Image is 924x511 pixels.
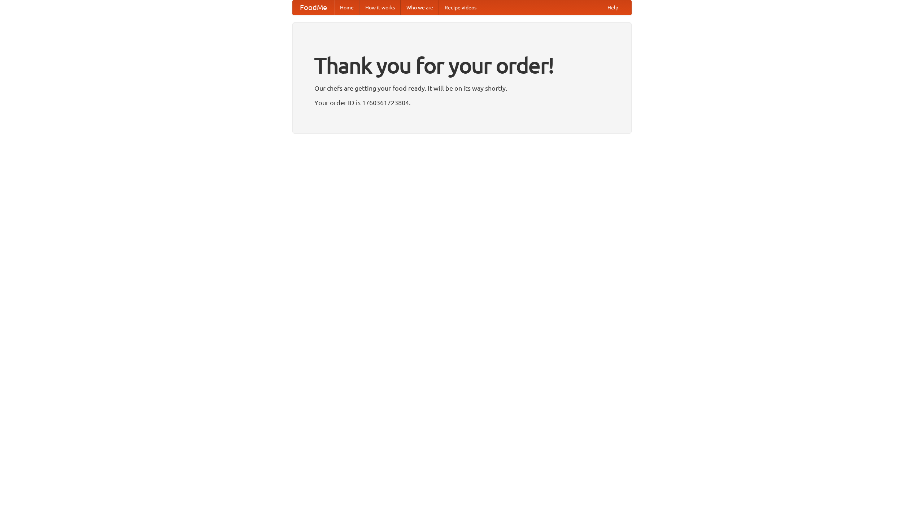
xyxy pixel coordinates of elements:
a: Home [334,0,359,15]
p: Our chefs are getting your food ready. It will be on its way shortly. [314,83,610,94]
a: Help [602,0,624,15]
a: Recipe videos [439,0,482,15]
a: How it works [359,0,401,15]
a: Who we are [401,0,439,15]
a: FoodMe [293,0,334,15]
h1: Thank you for your order! [314,48,610,83]
p: Your order ID is 1760361723804. [314,97,610,108]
